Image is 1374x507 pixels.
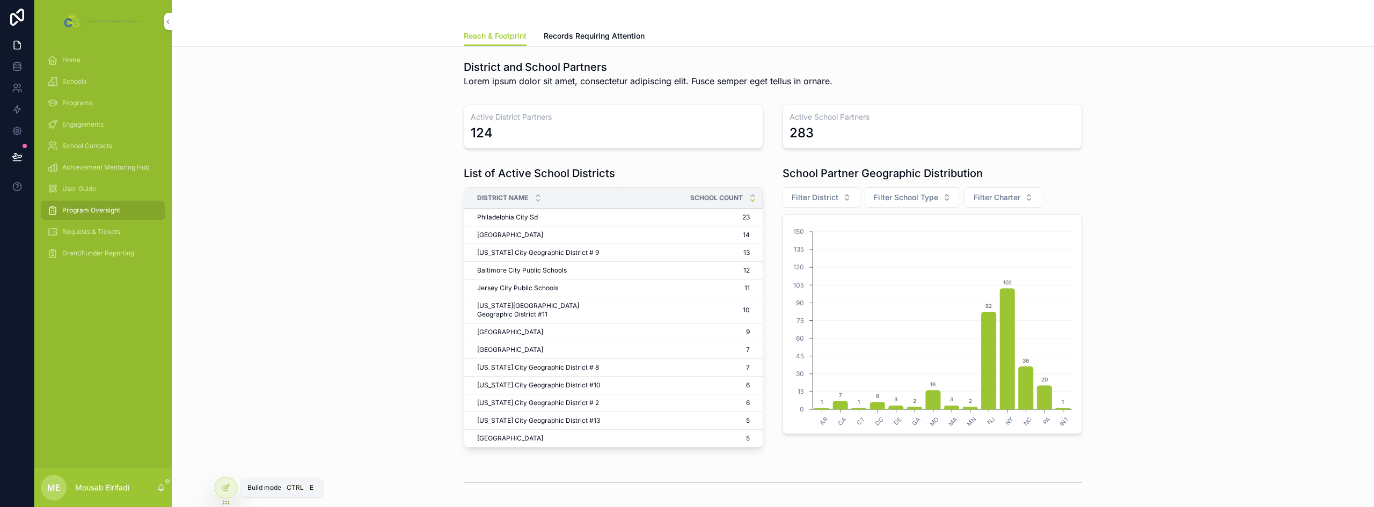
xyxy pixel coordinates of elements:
[876,393,879,399] text: 6
[836,416,847,427] text: CA
[619,231,750,239] a: 14
[858,399,860,405] text: 1
[47,481,61,494] span: ME
[464,75,832,87] span: Lorem ipsum dolor sit amet, consectetur adipiscing elit. Fusce semper eget tellus in ornare.
[794,245,804,253] tspan: 135
[619,363,750,372] span: 7
[477,248,599,257] span: [US_STATE] City Geographic District # 9
[1058,416,1071,428] text: INT
[477,328,543,336] span: [GEOGRAPHIC_DATA]
[619,213,750,222] a: 23
[619,266,750,275] a: 12
[790,112,1075,122] h3: Active School Partners
[793,263,804,271] tspan: 120
[544,31,645,41] span: Records Requiring Attention
[471,124,493,142] div: 124
[477,434,613,443] a: [GEOGRAPHIC_DATA]
[1022,357,1029,364] text: 36
[477,434,543,443] span: [GEOGRAPHIC_DATA]
[62,99,92,107] span: Programs
[619,434,750,443] a: 5
[796,317,804,325] tspan: 75
[619,346,750,354] a: 7
[792,192,838,203] span: Filter District
[1003,279,1012,285] text: 102
[477,284,613,292] a: Jersey City Public Schools
[477,416,613,425] a: [US_STATE] City Geographic District #13
[75,482,129,493] p: Mousab Elrifadi
[477,266,567,275] span: Baltimore City Public Schools
[477,416,600,425] span: [US_STATE] City Geographic District #13
[1022,416,1033,427] text: NC
[1041,376,1048,383] text: 20
[619,284,750,292] a: 11
[796,352,804,360] tspan: 45
[62,56,81,64] span: Home
[41,50,165,70] a: Home
[477,381,601,390] span: [US_STATE] City Geographic District #10
[62,185,96,193] span: User Guide
[477,248,613,257] a: [US_STATE] City Geographic District # 9
[947,416,959,428] text: MA
[790,124,814,142] div: 283
[471,112,756,122] h3: Active District Partners
[865,187,960,208] button: Select Button
[1004,415,1015,427] text: NY
[796,299,804,307] tspan: 90
[477,399,599,407] span: [US_STATE] City Geographic District # 2
[619,416,750,425] span: 5
[477,328,613,336] a: [GEOGRAPHIC_DATA]
[41,244,165,263] a: Grant/Funder Reporting
[41,93,165,113] a: Programs
[62,13,144,30] img: App logo
[619,306,750,314] a: 10
[62,142,112,150] span: School Contacts
[1062,399,1064,405] text: 1
[477,346,613,354] a: [GEOGRAPHIC_DATA]
[477,231,613,239] a: [GEOGRAPHIC_DATA]
[477,284,558,292] span: Jersey City Public Schools
[985,416,996,427] text: NJ
[286,482,305,493] span: Ctrl
[477,266,613,275] a: Baltimore City Public Schools
[464,60,832,75] h1: District and School Partners
[821,399,823,405] text: 1
[969,398,972,404] text: 2
[855,416,866,427] text: CT
[41,115,165,134] a: Engagements
[793,227,804,236] tspan: 150
[464,31,527,41] span: Reach & Footprint
[783,166,983,181] h1: School Partner Geographic Distribution
[464,26,527,47] a: Reach & Footprint
[477,213,613,222] a: Philadelphia City Sd
[930,381,936,387] text: 16
[619,328,750,336] a: 9
[910,416,922,427] text: GA
[793,281,804,289] tspan: 105
[464,166,615,181] h1: List of Active School Districts
[619,248,750,257] a: 13
[41,158,165,177] a: Achievement Mentoring Hub
[41,72,165,91] a: Schools
[477,363,613,372] a: [US_STATE] City Geographic District # 8
[62,249,134,258] span: Grant/Funder Reporting
[796,334,804,342] tspan: 60
[544,26,645,48] a: Records Requiring Attention
[929,416,941,428] text: MD
[41,222,165,241] a: Requests & Tickets
[1041,416,1052,427] text: PA
[619,399,750,407] a: 6
[477,381,613,390] a: [US_STATE] City Geographic District #10
[62,163,149,172] span: Achievement Mentoring Hub
[874,192,938,203] span: Filter School Type
[62,206,120,215] span: Program Oversight
[62,77,86,86] span: Schools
